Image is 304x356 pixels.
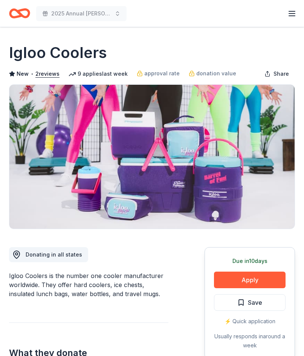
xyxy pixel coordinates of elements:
[9,42,107,63] h1: Igloo Coolers
[189,69,236,78] a: donation value
[9,5,30,22] a: Home
[248,298,262,307] span: Save
[273,69,289,78] span: Share
[35,69,60,78] button: 2reviews
[137,69,180,78] a: approval rate
[258,66,295,81] button: Share
[214,272,286,288] button: Apply
[51,9,112,18] span: 2025 Annual [PERSON_NAME] Fall Festival
[9,85,295,229] img: Image for Igloo Coolers
[69,69,128,78] div: 9 applies last week
[214,257,286,266] div: Due in 10 days
[214,332,286,350] div: Usually responds in around a week
[36,6,127,21] button: 2025 Annual [PERSON_NAME] Fall Festival
[9,271,168,298] div: Igloo Coolers is the number one cooler manufacturer worldwide. They offer hard coolers, ice chest...
[31,71,34,77] span: •
[214,317,286,326] div: ⚡️ Quick application
[196,69,236,78] span: donation value
[144,69,180,78] span: approval rate
[26,251,82,258] span: Donating in all states
[214,294,286,311] button: Save
[17,69,29,78] span: New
